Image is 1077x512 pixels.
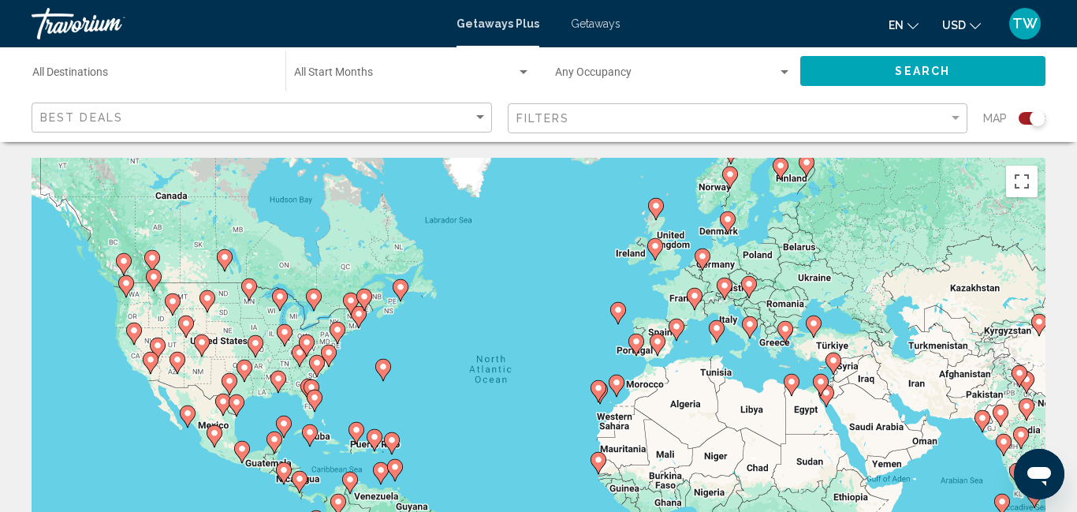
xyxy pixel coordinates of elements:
[1006,166,1038,197] button: Toggle fullscreen view
[508,103,968,135] button: Filter
[942,19,966,32] span: USD
[889,19,904,32] span: en
[983,107,1007,129] span: Map
[40,111,487,125] mat-select: Sort by
[40,111,123,124] span: Best Deals
[457,17,539,30] a: Getaways Plus
[1004,7,1045,40] button: User Menu
[895,65,950,78] span: Search
[1012,16,1038,32] span: TW
[889,13,919,36] button: Change language
[32,8,441,39] a: Travorium
[1014,449,1064,499] iframe: Button to launch messaging window
[571,17,620,30] a: Getaways
[516,112,570,125] span: Filters
[942,13,981,36] button: Change currency
[800,56,1046,85] button: Search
